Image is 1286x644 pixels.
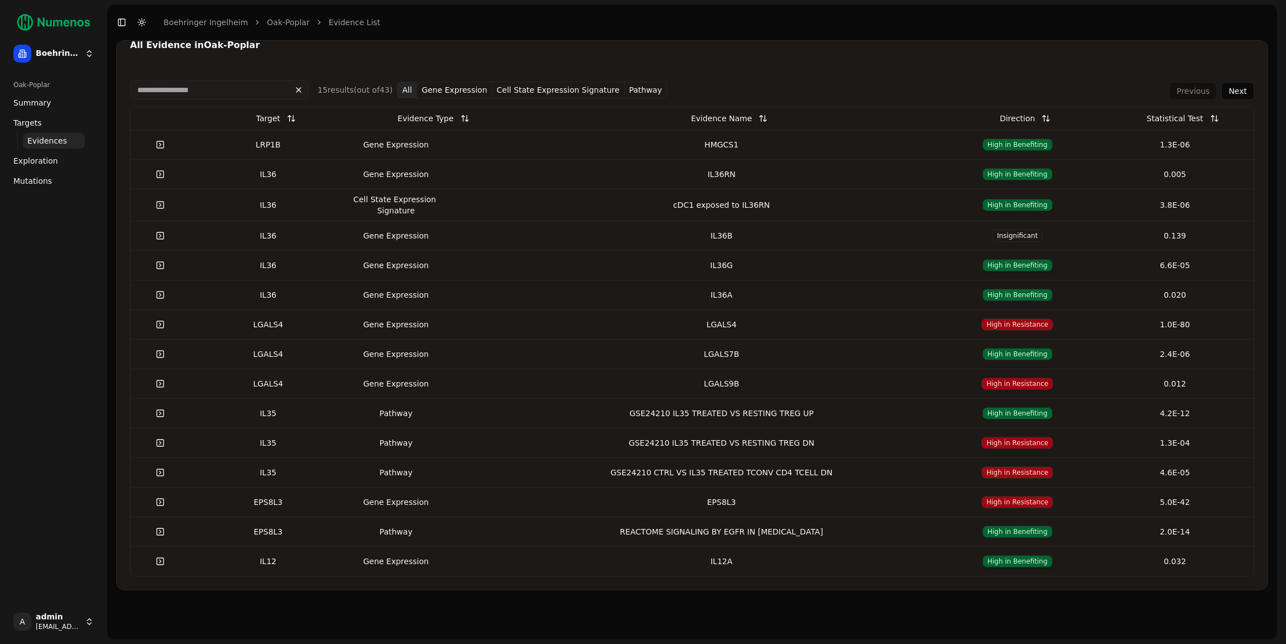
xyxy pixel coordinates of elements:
[194,139,342,150] div: LRP1B
[509,199,934,211] div: cDC1 exposed to IL36RN
[982,526,1053,538] span: High in Benefiting
[981,496,1053,508] span: High in Resistance
[351,194,440,216] div: Cell State Expression Signature
[351,319,440,330] div: Gene Expression
[130,41,1254,50] div: All Evidence in Oak-Poplar
[351,230,440,241] div: Gene Expression
[982,199,1053,211] span: High in Benefiting
[164,17,248,28] a: Boehringer Ingelheim
[351,556,440,567] div: Gene Expression
[509,437,934,449] div: GSE24210 IL35 TREATED VS RESTING TREG DN
[981,318,1053,331] span: High in Resistance
[509,526,934,537] div: REACTOME SIGNALING BY EGFR IN [MEDICAL_DATA]
[267,17,309,28] a: Oak-Poplar
[1221,82,1254,100] button: Next
[397,82,417,98] button: All
[509,497,934,508] div: EPS8L3
[114,15,129,30] button: Toggle Sidebar
[351,289,440,300] div: Gene Expression
[351,526,440,537] div: Pathway
[36,622,80,631] span: [EMAIL_ADDRESS]
[194,289,342,300] div: IL36
[27,135,67,146] span: Evidences
[981,466,1053,479] span: High in Resistance
[982,555,1053,567] span: High in Benefiting
[351,349,440,360] div: Gene Expression
[981,378,1053,390] span: High in Resistance
[509,319,934,330] div: LGALS4
[134,15,150,30] button: Toggle Dark Mode
[351,437,440,449] div: Pathway
[164,17,380,28] nav: breadcrumb
[1101,199,1249,211] div: 3.8E-06
[1101,319,1249,330] div: 1.0E-80
[194,230,342,241] div: IL36
[509,556,934,567] div: IL12A
[9,152,98,170] a: Exploration
[1101,260,1249,271] div: 6.6E-05
[13,613,31,631] span: A
[194,169,342,180] div: IL36
[351,169,440,180] div: Gene Expression
[9,94,98,112] a: Summary
[194,199,342,211] div: IL36
[982,348,1053,360] span: High in Benefiting
[982,168,1053,180] span: High in Benefiting
[194,526,342,537] div: EPS8L3
[36,49,80,59] span: Boehringer Ingelheim
[9,40,98,67] button: Boehringer Ingelheim
[992,230,1043,242] span: Insignificant
[318,85,354,94] span: 15 result s
[1146,108,1203,128] div: Statistical Test
[1101,467,1249,478] div: 4.6E-05
[351,378,440,389] div: Gene Expression
[36,612,80,622] span: admin
[1101,230,1249,241] div: 0.139
[509,260,934,271] div: IL36G
[982,139,1053,151] span: High in Benefiting
[509,408,934,419] div: GSE24210 IL35 TREATED VS RESTING TREG UP
[194,467,342,478] div: IL35
[509,378,934,389] div: LGALS9B
[354,85,393,94] span: (out of 43 )
[509,139,934,150] div: HMGCS1
[351,497,440,508] div: Gene Expression
[982,289,1053,301] span: High in Benefiting
[492,82,625,98] button: Cell State Expression Signature
[194,437,342,449] div: IL35
[23,133,85,149] a: Evidences
[9,9,98,36] img: Numenos
[1101,289,1249,300] div: 0.020
[981,437,1053,449] span: High in Resistance
[509,169,934,180] div: IL36RN
[1101,408,1249,419] div: 4.2E-12
[1101,556,1249,567] div: 0.032
[509,467,934,478] div: GSE24210 CTRL VS IL35 TREATED TCONV CD4 TCELL DN
[691,108,752,128] div: Evidence Name
[351,139,440,150] div: Gene Expression
[509,349,934,360] div: LGALS7B
[1101,526,1249,537] div: 2.0E-14
[351,260,440,271] div: Gene Expression
[194,408,342,419] div: IL35
[9,608,98,635] button: Aadmin[EMAIL_ADDRESS]
[625,82,667,98] button: Pathway
[13,97,51,108] span: Summary
[194,260,342,271] div: IL36
[982,407,1053,419] span: High in Benefiting
[256,108,280,128] div: Target
[329,17,381,28] a: Evidence list
[9,172,98,190] a: Mutations
[1101,378,1249,389] div: 0.012
[351,408,440,419] div: Pathway
[397,108,453,128] div: Evidence Type
[1101,139,1249,150] div: 1.3E-06
[1101,169,1249,180] div: 0.005
[194,319,342,330] div: LGALS4
[1000,108,1035,128] div: Direction
[509,289,934,300] div: IL36A
[9,114,98,132] a: Targets
[1101,497,1249,508] div: 5.0E-42
[1101,437,1249,449] div: 1.3E-04
[417,82,492,98] button: Gene Expression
